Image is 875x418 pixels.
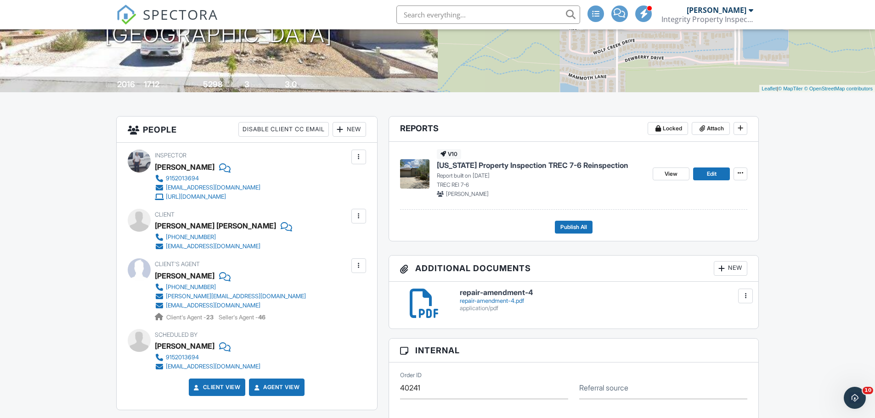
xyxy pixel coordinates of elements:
[117,117,377,143] h3: People
[143,5,218,24] span: SPECTORA
[144,79,159,89] div: 1712
[762,86,777,91] a: Leaflet
[244,79,249,89] div: 3
[182,82,202,89] span: Lot Size
[155,211,175,218] span: Client
[460,289,748,297] h6: repair-amendment-4
[206,314,214,321] strong: 23
[687,6,746,15] div: [PERSON_NAME]
[166,354,199,361] div: 9152013694
[251,82,276,89] span: bedrooms
[778,86,803,91] a: © MapTiler
[224,82,236,89] span: sq.ft.
[166,284,216,291] div: [PHONE_NUMBER]
[116,12,218,32] a: SPECTORA
[155,269,215,283] a: [PERSON_NAME]
[759,85,875,93] div: |
[333,122,366,137] div: New
[844,387,866,409] iframe: Intercom live chat
[155,301,306,310] a: [EMAIL_ADDRESS][DOMAIN_NAME]
[460,297,748,305] div: repair-amendment-4.pdf
[258,314,265,321] strong: 46
[117,79,135,89] div: 2016
[400,371,422,379] label: Order ID
[389,256,759,282] h3: Additional Documents
[298,82,324,89] span: bathrooms
[579,383,628,393] label: Referral source
[285,79,297,89] div: 3.0
[161,82,174,89] span: sq. ft.
[155,233,285,242] a: [PHONE_NUMBER]
[116,5,136,25] img: The Best Home Inspection Software - Spectora
[389,339,759,362] h3: Internal
[155,174,260,183] a: 9152013694
[155,331,198,338] span: Scheduled By
[166,314,215,321] span: Client's Agent -
[106,82,116,89] span: Built
[203,79,223,89] div: 5298
[166,184,260,191] div: [EMAIL_ADDRESS][DOMAIN_NAME]
[155,292,306,301] a: [PERSON_NAME][EMAIL_ADDRESS][DOMAIN_NAME]
[219,314,265,321] span: Seller's Agent -
[166,193,226,201] div: [URL][DOMAIN_NAME]
[155,160,215,174] div: [PERSON_NAME]
[396,6,580,24] input: Search everything...
[166,302,260,309] div: [EMAIL_ADDRESS][DOMAIN_NAME]
[155,353,260,362] a: 9152013694
[166,293,306,300] div: [PERSON_NAME][EMAIL_ADDRESS][DOMAIN_NAME]
[155,242,285,251] a: [EMAIL_ADDRESS][DOMAIN_NAME]
[155,192,260,201] a: [URL][DOMAIN_NAME]
[155,362,260,371] a: [EMAIL_ADDRESS][DOMAIN_NAME]
[155,219,276,233] div: [PERSON_NAME] [PERSON_NAME]
[714,261,747,276] div: New
[155,261,200,268] span: Client's Agent
[192,383,241,392] a: Client View
[166,234,216,241] div: [PHONE_NUMBER]
[238,122,329,137] div: Disable Client CC Email
[460,289,748,312] a: repair-amendment-4 repair-amendment-4.pdf application/pdf
[155,339,215,353] div: [PERSON_NAME]
[155,283,306,292] a: [PHONE_NUMBER]
[155,152,186,159] span: Inspector
[166,175,199,182] div: 9152013694
[166,243,260,250] div: [EMAIL_ADDRESS][DOMAIN_NAME]
[804,86,873,91] a: © OpenStreetMap contributors
[155,183,260,192] a: [EMAIL_ADDRESS][DOMAIN_NAME]
[252,383,299,392] a: Agent View
[460,305,748,312] div: application/pdf
[863,387,873,394] span: 10
[166,363,260,370] div: [EMAIL_ADDRESS][DOMAIN_NAME]
[661,15,753,24] div: Integrity Property Inspections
